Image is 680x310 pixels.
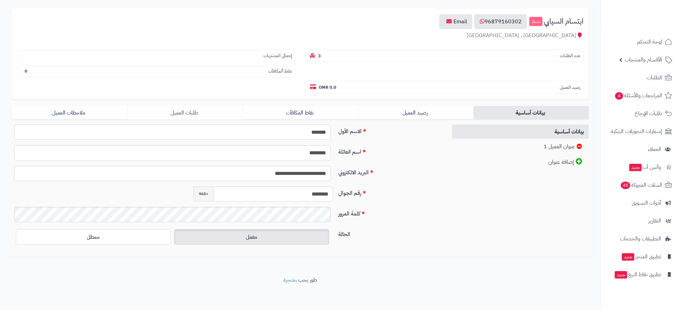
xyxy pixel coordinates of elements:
b: 3 [318,53,321,59]
a: إشعارات التحويلات البنكية [605,123,676,139]
a: عنوان العميل 1 [452,139,589,154]
a: بيانات أساسية [452,125,589,139]
a: التقارير [605,213,676,229]
label: اسم العائلة [336,145,445,156]
a: لوحة التحكم [605,34,676,50]
small: إجمالي المشتريات [264,53,292,59]
a: ملاحظات العميل [12,106,127,120]
span: التطبيقات والخدمات [620,234,661,243]
span: 45 [621,182,631,189]
a: الطلبات [605,70,676,86]
span: السلات المتروكة [620,180,662,190]
span: الأقسام والمنتجات [625,55,662,64]
a: رصيد العميل [358,106,473,120]
a: طلبات الإرجاع [605,105,676,122]
b: 0.0 OMR [319,84,337,91]
a: 96879160302 [474,14,527,29]
a: بيانات أساسية [473,106,589,120]
img: logo-2.png [634,15,674,29]
a: إضافة عنوان [452,155,589,170]
div: [GEOGRAPHIC_DATA] ، [GEOGRAPHIC_DATA] [17,32,583,40]
span: جديد [629,164,642,171]
label: الاسم الأول [336,125,445,135]
label: البريد الالكتروني [336,166,445,177]
a: السلات المتروكة45 [605,177,676,193]
a: Email [439,14,472,29]
span: الطلبات [647,73,662,82]
label: رقم الجوال [336,186,445,197]
span: جديد [615,271,627,279]
span: إشعارات التحويلات البنكية [611,127,662,136]
small: رصيد العميل [560,84,580,91]
label: كلمة المرور [336,207,445,218]
span: مفعل [246,233,257,241]
span: وآتس آب [629,162,661,172]
span: طلبات الإرجاع [635,109,662,118]
span: العملاء [648,145,661,154]
a: متجرة [284,276,296,284]
span: 4 [615,92,624,100]
a: تطبيق نقاط البيعجديد [605,266,676,283]
a: وآتس آبجديد [605,159,676,175]
b: 0 [25,68,27,74]
span: المراجعات والأسئلة [614,91,662,100]
span: لوحة التحكم [637,37,662,47]
span: +968 [193,186,214,202]
a: نقاط المكافآت [243,106,358,120]
small: نشط [529,17,543,26]
span: معطل [87,233,100,241]
small: نقاط ألمكافآت [268,68,292,75]
a: أدوات التسويق [605,195,676,211]
label: الحالة [336,228,445,238]
span: التقارير [648,216,661,226]
span: تطبيق المتجر [621,252,661,261]
span: تطبيق نقاط البيع [614,270,661,279]
a: تطبيق المتجرجديد [605,249,676,265]
a: المراجعات والأسئلة4 [605,87,676,104]
a: العملاء [605,141,676,157]
span: أدوات التسويق [632,198,661,208]
a: التطبيقات والخدمات [605,231,676,247]
small: عدد الطلبات [560,53,580,59]
a: طلبات العميل [127,106,243,120]
span: ابتسام السيابي [544,18,583,25]
span: جديد [622,253,634,261]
